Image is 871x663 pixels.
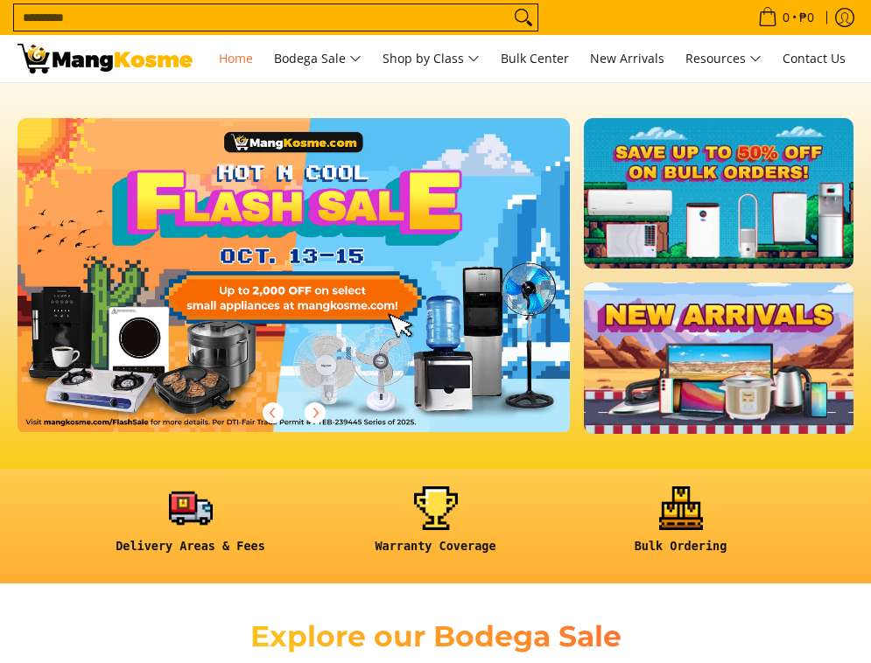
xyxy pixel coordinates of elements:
[581,35,673,82] a: New Arrivals
[774,35,854,82] a: Contact Us
[219,50,253,66] span: Home
[501,50,569,66] span: Bulk Center
[677,35,770,82] a: Resources
[231,618,641,654] h2: Explore our Bodega Sale
[509,4,537,31] button: Search
[254,394,292,432] button: Previous
[567,486,795,567] a: <h6><strong>Bulk Ordering</strong></h6>
[590,50,664,66] span: New Arrivals
[374,35,488,82] a: Shop by Class
[296,394,334,432] button: Next
[18,44,193,73] img: Mang Kosme: Your Home Appliances Warehouse Sale Partner!
[753,8,819,27] span: •
[783,50,846,66] span: Contact Us
[685,48,762,70] span: Resources
[383,48,480,70] span: Shop by Class
[274,48,362,70] span: Bodega Sale
[780,11,792,24] span: 0
[322,486,550,567] a: <h6><strong>Warranty Coverage</strong></h6>
[77,486,305,567] a: <h6><strong>Delivery Areas & Fees</strong></h6>
[492,35,578,82] a: Bulk Center
[797,11,817,24] span: ₱0
[265,35,370,82] a: Bodega Sale
[210,35,262,82] a: Home
[18,118,626,460] a: More
[210,35,854,82] nav: Main Menu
